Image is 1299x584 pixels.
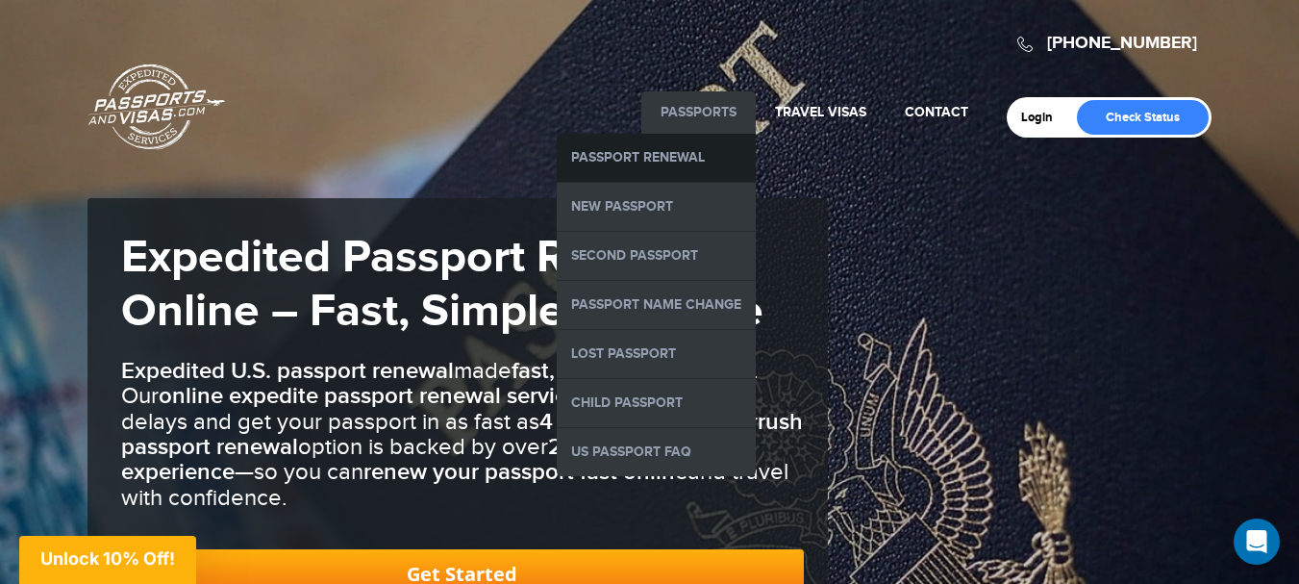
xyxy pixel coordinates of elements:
b: renew your passport fast online [363,458,687,486]
b: 4 business days [539,408,703,436]
span: Unlock 10% Off! [40,548,175,569]
a: Passport Renewal [557,134,756,182]
a: Lost Passport [557,330,756,378]
a: Second Passport [557,232,756,280]
strong: Expedited Passport Renewal Online – Fast, Simple & Secure [121,230,763,340]
a: Passports & [DOMAIN_NAME] [88,63,225,150]
a: Passports [661,104,737,120]
b: Expedited U.S. passport renewal [121,357,454,385]
h3: made . Our helps you avoid delays and get your passport in as fast as . Our option is backed by o... [121,359,804,511]
b: 25 years of trusted experience [121,433,740,486]
b: fast, secure, and simple [512,357,753,385]
a: Login [1021,110,1066,125]
div: Unlock 10% Off! [19,536,196,584]
b: online expedite passport renewal service [159,382,579,410]
a: Child Passport [557,379,756,427]
a: US Passport FAQ [557,428,756,476]
b: rush passport renewal [121,408,803,461]
div: Open Intercom Messenger [1234,519,1280,565]
a: Check Status [1077,100,1209,135]
a: Passport Name Change [557,281,756,329]
a: [PHONE_NUMBER] [1047,33,1197,54]
a: New Passport [557,183,756,231]
a: Travel Visas [775,104,866,120]
a: Contact [905,104,968,120]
